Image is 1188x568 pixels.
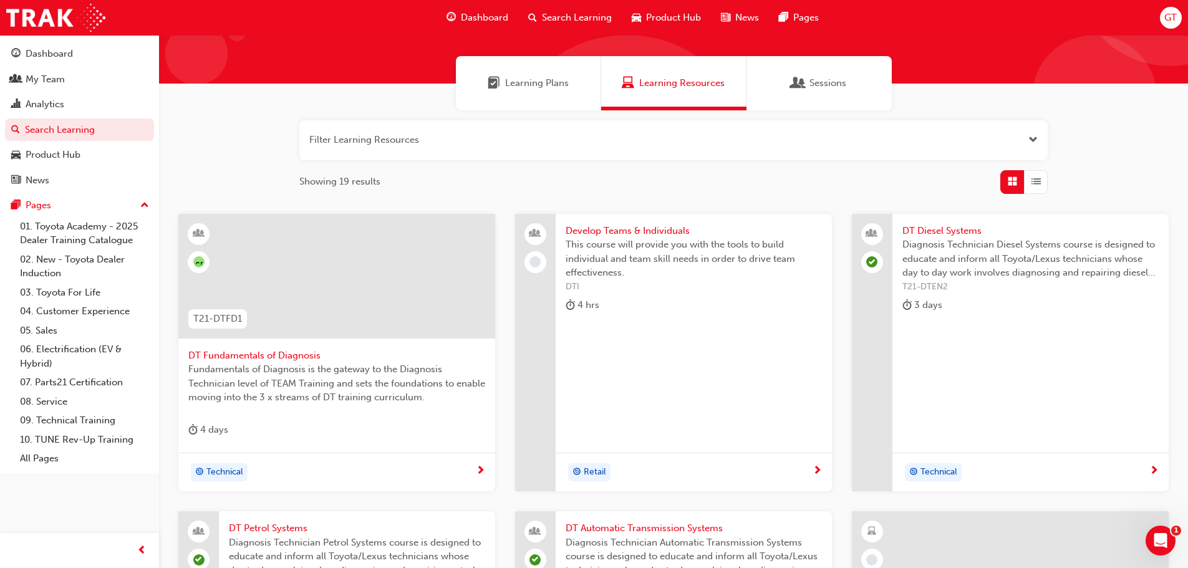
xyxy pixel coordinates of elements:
span: Technical [920,465,957,479]
a: news-iconNews [711,5,769,31]
a: SessionsSessions [746,56,892,110]
span: Product Hub [646,11,701,25]
span: T21-DTFD1 [193,312,242,326]
a: 05. Sales [15,321,154,340]
button: GT [1160,7,1182,29]
span: news-icon [11,175,21,186]
span: List [1031,175,1041,189]
span: duration-icon [902,297,912,313]
div: Pages [26,198,51,213]
span: learningRecordVerb_ATTEND-icon [193,554,205,566]
span: Sessions [809,76,846,90]
a: News [5,169,154,192]
span: learningRecordVerb_ATTEND-icon [529,554,541,566]
button: Open the filter [1028,133,1038,147]
span: next-icon [1149,466,1159,477]
span: target-icon [195,465,204,481]
a: DT Diesel SystemsDiagnosis Technician Diesel Systems course is designed to educate and inform all... [852,214,1169,492]
span: Develop Teams & Individuals [566,224,822,238]
span: car-icon [632,10,641,26]
span: learningRecordVerb_NONE-icon [866,554,877,566]
a: Learning PlansLearning Plans [456,56,601,110]
span: Retail [584,465,606,479]
a: search-iconSearch Learning [518,5,622,31]
button: Pages [5,194,154,217]
span: 1 [1171,526,1181,536]
span: guage-icon [11,49,21,60]
span: learningRecordVerb_NONE-icon [529,256,541,267]
span: people-icon [531,524,539,540]
span: search-icon [11,125,20,136]
span: chart-icon [11,99,21,110]
a: car-iconProduct Hub [622,5,711,31]
div: Analytics [26,97,64,112]
span: Learning Plans [488,76,500,90]
a: 03. Toyota For Life [15,283,154,302]
span: people-icon [195,524,203,540]
span: Grid [1008,175,1017,189]
a: Dashboard [5,42,154,65]
a: 01. Toyota Academy - 2025 Dealer Training Catalogue [15,217,154,250]
button: DashboardMy TeamAnalyticsSearch LearningProduct HubNews [5,40,154,194]
span: GT [1164,11,1177,25]
span: DT Automatic Transmission Systems [566,521,822,536]
a: All Pages [15,449,154,468]
span: target-icon [909,465,918,481]
img: Trak [6,4,105,32]
span: Dashboard [461,11,508,25]
span: Technical [206,465,243,479]
span: up-icon [140,198,149,214]
span: news-icon [721,10,730,26]
span: This course will provide you with the tools to build individual and team skill needs in order to ... [566,238,822,280]
span: News [735,11,759,25]
a: My Team [5,68,154,91]
span: DT Diesel Systems [902,224,1159,238]
span: duration-icon [566,297,575,313]
div: 3 days [902,297,942,313]
a: 10. TUNE Rev-Up Training [15,430,154,450]
span: DT Petrol Systems [229,521,485,536]
a: Develop Teams & IndividualsThis course will provide you with the tools to build individual and te... [515,214,832,492]
div: Dashboard [26,47,73,61]
span: pages-icon [779,10,788,26]
span: Learning Resources [622,76,634,90]
span: next-icon [813,466,822,477]
span: next-icon [476,466,485,477]
span: learningRecordVerb_ATTEND-icon [866,256,877,267]
a: guage-iconDashboard [437,5,518,31]
span: DT Fundamentals of Diagnosis [188,349,485,363]
span: pages-icon [11,200,21,211]
span: Diagnosis Technician Diesel Systems course is designed to educate and inform all Toyota/Lexus tec... [902,238,1159,280]
a: 09. Technical Training [15,411,154,430]
div: 4 hrs [566,297,599,313]
span: null-icon [193,256,205,267]
a: 08. Service [15,392,154,412]
a: 07. Parts21 Certification [15,373,154,392]
span: Pages [793,11,819,25]
div: Product Hub [26,148,80,162]
a: Learning ResourcesLearning Resources [601,56,746,110]
span: Fundamentals of Diagnosis is the gateway to the Diagnosis Technician level of TEAM Training and s... [188,362,485,405]
span: Showing 19 results [299,175,380,189]
span: Sessions [792,76,804,90]
div: 4 days [188,422,228,438]
a: 02. New - Toyota Dealer Induction [15,250,154,283]
span: people-icon [11,74,21,85]
span: learningResourceType_ELEARNING-icon [867,524,876,540]
a: 04. Customer Experience [15,302,154,321]
span: Learning Resources [639,76,725,90]
div: My Team [26,72,65,87]
a: null-iconT21-DTFD1DT Fundamentals of DiagnosisFundamentals of Diagnosis is the gateway to the Dia... [178,214,495,492]
span: people-icon [531,226,539,242]
span: guage-icon [447,10,456,26]
div: News [26,173,49,188]
a: 06. Electrification (EV & Hybrid) [15,340,154,373]
a: Analytics [5,93,154,116]
a: Product Hub [5,143,154,166]
span: people-icon [867,226,876,242]
span: Learning Plans [505,76,569,90]
span: T21-DTEN2 [902,280,1159,294]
